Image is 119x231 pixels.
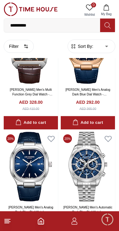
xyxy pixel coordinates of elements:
[73,119,103,126] div: Add to cart
[63,134,72,143] span: 20 %
[6,134,15,143] span: 20 %
[4,40,34,53] button: Filter
[4,2,58,16] img: ...
[61,132,115,201] img: Lee Cooper Men's Automatic Dark Blue Dial Watch - LC08176.390
[80,107,96,111] div: AED 365.00
[76,99,99,105] h4: AED 292.00
[91,2,96,7] span: 0
[99,12,114,16] span: My Bag
[70,43,93,49] button: Sort By:
[37,217,45,225] a: Home
[10,88,52,101] a: [PERSON_NAME] Men's Multi Function Grey Dial Watch - LC08180.362
[15,119,46,126] div: Add to cart
[8,206,53,218] a: [PERSON_NAME] Men's Analog Dark Blue Dial Watch - LC08179.399
[65,88,110,101] a: [PERSON_NAME] Men's Analog Dark Blue Dial Watch - LC08179.495
[23,107,39,111] div: AED 410.00
[101,213,114,226] div: Chat Widget
[82,2,97,18] a: 0Wishlist
[97,2,115,18] button: My Bag
[19,99,42,105] h4: AED 328.00
[77,43,93,49] span: Sort By:
[61,116,115,129] button: Add to cart
[4,132,58,201] img: Lee Cooper Men's Analog Dark Blue Dial Watch - LC08179.399
[63,206,112,218] a: [PERSON_NAME] Men's Automatic Dark Blue Dial Watch - LC08176.390
[4,116,58,129] button: Add to cart
[82,12,97,17] span: Wishlist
